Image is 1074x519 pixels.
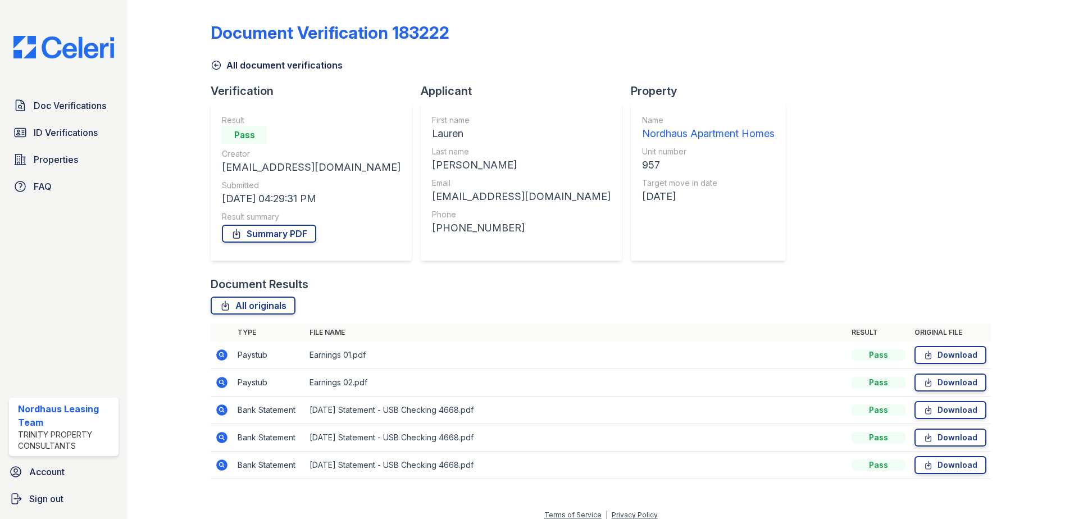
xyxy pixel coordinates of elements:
[852,349,905,361] div: Pass
[432,209,611,220] div: Phone
[847,324,910,342] th: Result
[222,115,401,126] div: Result
[432,220,611,236] div: [PHONE_NUMBER]
[29,492,63,506] span: Sign out
[233,452,305,479] td: Bank Statement
[914,346,986,364] a: Download
[222,160,401,175] div: [EMAIL_ADDRESS][DOMAIN_NAME]
[211,297,295,315] a: All originals
[34,153,78,166] span: Properties
[305,397,847,424] td: [DATE] Statement - USB Checking 4668.pdf
[910,324,991,342] th: Original file
[211,276,308,292] div: Document Results
[914,429,986,447] a: Download
[612,511,658,519] a: Privacy Policy
[606,511,608,519] div: |
[18,402,114,429] div: Nordhaus Leasing Team
[233,369,305,397] td: Paystub
[852,459,905,471] div: Pass
[305,324,847,342] th: File name
[642,115,775,142] a: Name Nordhaus Apartment Homes
[211,83,421,99] div: Verification
[914,456,986,474] a: Download
[305,342,847,369] td: Earnings 01.pdf
[914,374,986,391] a: Download
[222,211,401,222] div: Result summary
[233,324,305,342] th: Type
[211,22,449,43] div: Document Verification 183222
[9,121,119,144] a: ID Verifications
[421,83,631,99] div: Applicant
[222,191,401,207] div: [DATE] 04:29:31 PM
[432,177,611,189] div: Email
[4,36,123,58] img: CE_Logo_Blue-a8612792a0a2168367f1c8372b55b34899dd931a85d93a1a3d3e32e68fde9ad4.png
[544,511,602,519] a: Terms of Service
[233,424,305,452] td: Bank Statement
[233,397,305,424] td: Bank Statement
[642,177,775,189] div: Target move in date
[18,429,114,452] div: Trinity Property Consultants
[914,401,986,419] a: Download
[222,180,401,191] div: Submitted
[4,488,123,510] a: Sign out
[29,465,65,479] span: Account
[852,404,905,416] div: Pass
[34,99,106,112] span: Doc Verifications
[852,377,905,388] div: Pass
[211,58,343,72] a: All document verifications
[222,148,401,160] div: Creator
[34,126,98,139] span: ID Verifications
[631,83,795,99] div: Property
[642,157,775,173] div: 957
[432,157,611,173] div: [PERSON_NAME]
[4,461,123,483] a: Account
[432,115,611,126] div: First name
[9,175,119,198] a: FAQ
[642,189,775,204] div: [DATE]
[9,94,119,117] a: Doc Verifications
[432,126,611,142] div: Lauren
[432,189,611,204] div: [EMAIL_ADDRESS][DOMAIN_NAME]
[9,148,119,171] a: Properties
[34,180,52,193] span: FAQ
[222,126,267,144] div: Pass
[305,452,847,479] td: [DATE] Statement - USB Checking 4668.pdf
[642,115,775,126] div: Name
[642,146,775,157] div: Unit number
[1027,474,1063,508] iframe: chat widget
[642,126,775,142] div: Nordhaus Apartment Homes
[432,146,611,157] div: Last name
[222,225,316,243] a: Summary PDF
[233,342,305,369] td: Paystub
[305,424,847,452] td: [DATE] Statement - USB Checking 4668.pdf
[305,369,847,397] td: Earnings 02.pdf
[852,432,905,443] div: Pass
